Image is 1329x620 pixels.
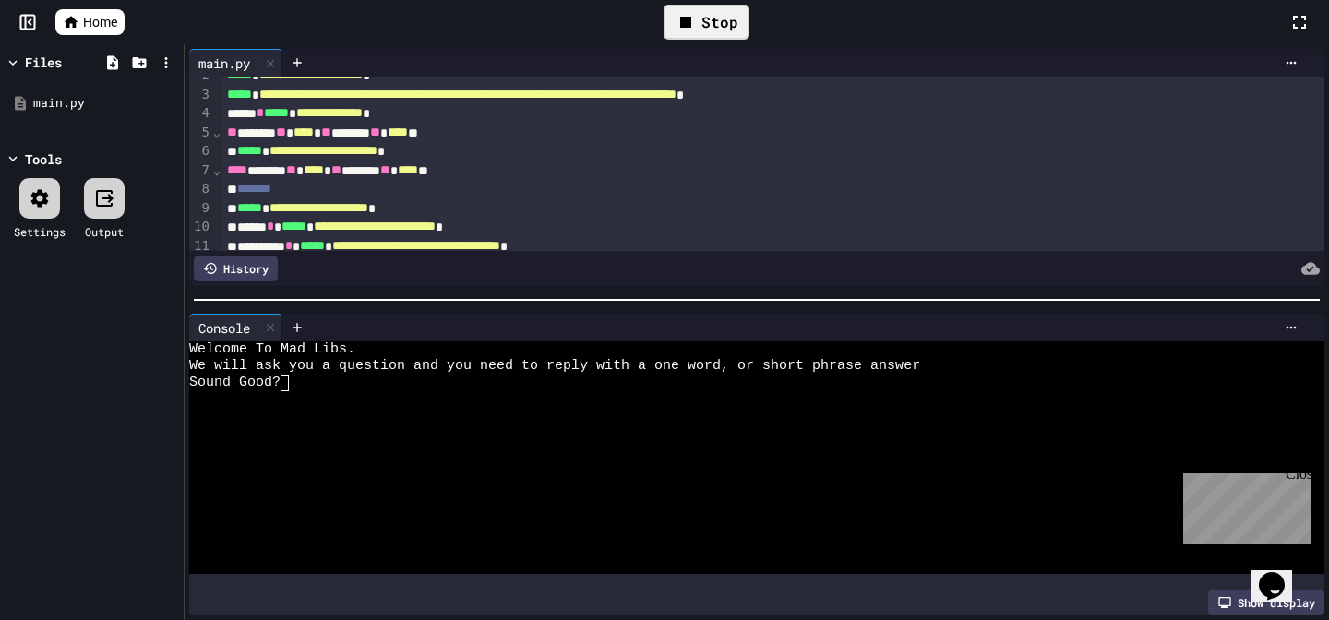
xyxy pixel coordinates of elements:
div: 2 [189,66,212,85]
div: 10 [189,218,212,236]
iframe: chat widget [1176,466,1311,544]
div: Console [189,314,282,341]
div: 8 [189,180,212,198]
div: Show display [1208,590,1324,615]
div: 6 [189,142,212,161]
a: Home [55,9,125,35]
div: Settings [14,223,66,240]
div: Console [189,318,259,338]
div: Files [25,53,62,72]
span: Fold line [212,162,221,177]
span: Fold line [212,125,221,139]
div: Output [85,223,124,240]
iframe: chat widget [1251,546,1311,602]
div: 11 [189,237,212,256]
span: Home [83,13,117,31]
div: History [194,256,278,281]
div: Stop [664,5,749,40]
div: main.py [33,94,177,113]
span: Welcome To Mad Libs. [189,341,355,358]
div: 5 [189,124,212,142]
span: Sound Good? [189,375,281,391]
div: 3 [189,86,212,104]
div: main.py [189,49,282,77]
div: 9 [189,199,212,218]
div: Chat with us now!Close [7,7,127,117]
div: main.py [189,54,259,73]
div: 4 [189,104,212,123]
div: Tools [25,149,62,169]
div: 7 [189,161,212,180]
span: We will ask you a question and you need to reply with a one word, or short phrase answer [189,358,920,375]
